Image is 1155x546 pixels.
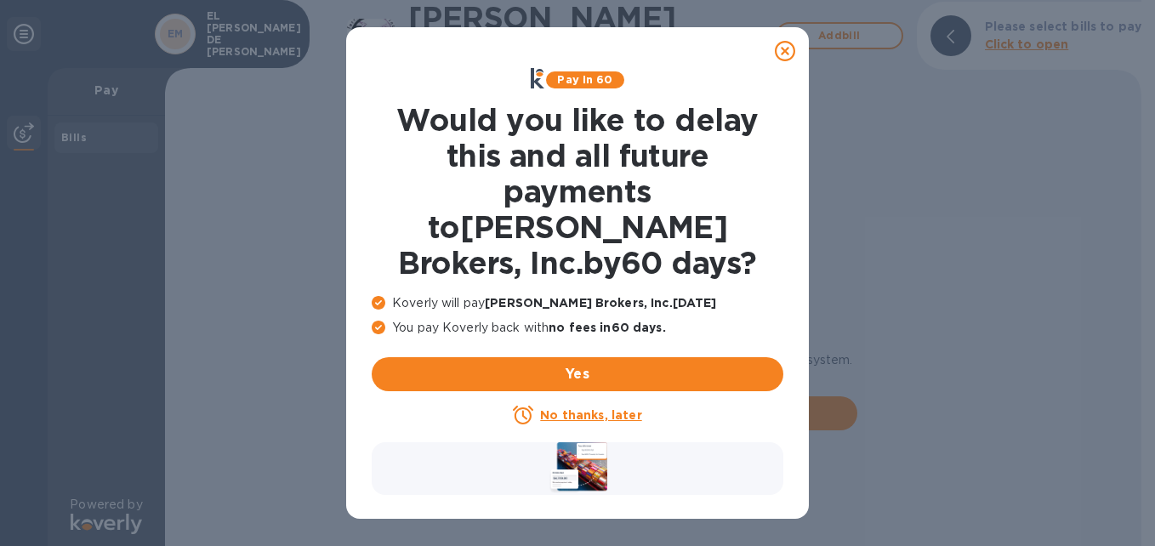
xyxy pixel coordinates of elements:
b: Pay in 60 [557,73,612,86]
h1: Would you like to delay this and all future payments to [PERSON_NAME] Brokers, Inc. by 60 days ? [372,102,783,281]
button: Yes [372,357,783,391]
b: [PERSON_NAME] Brokers, Inc. [DATE] [485,296,716,310]
span: Yes [385,364,770,384]
p: You pay Koverly back with [372,319,783,337]
b: no fees in 60 days . [549,321,665,334]
u: No thanks, later [540,408,641,422]
p: Koverly will pay [372,294,783,312]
